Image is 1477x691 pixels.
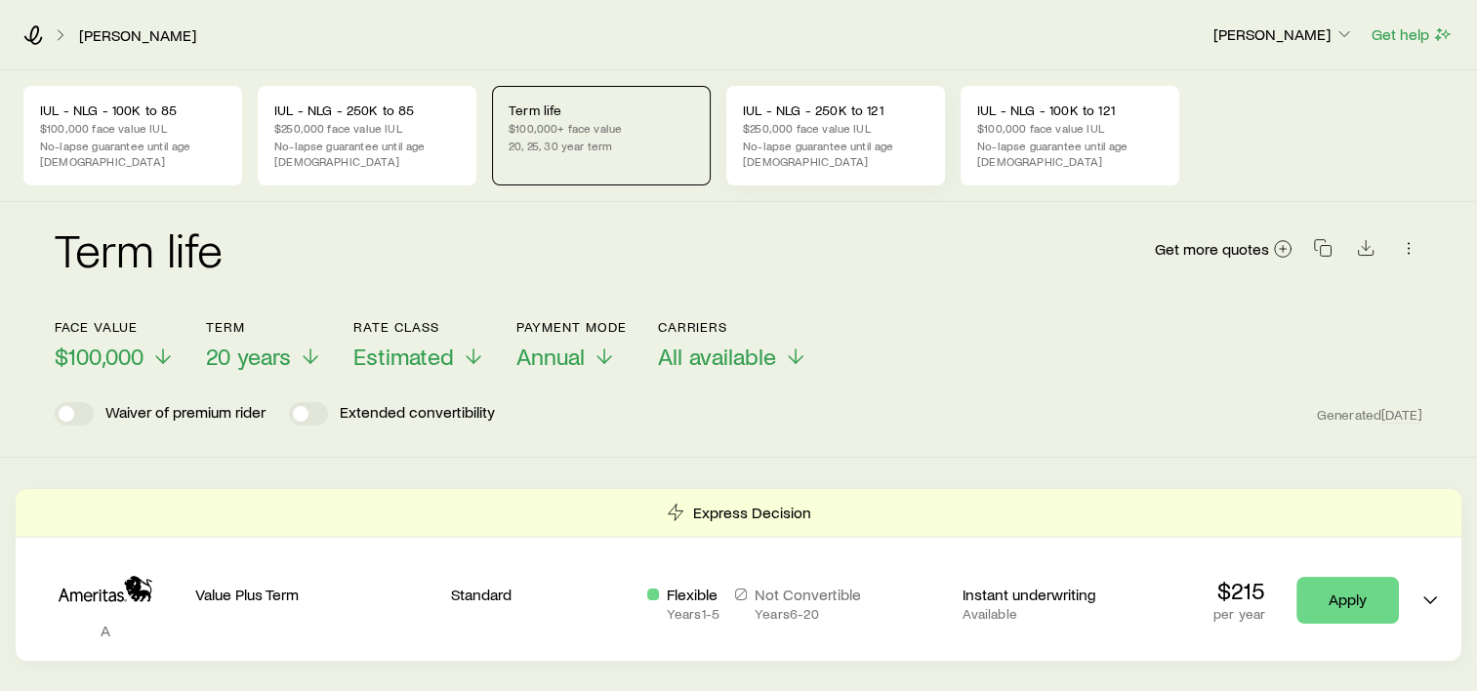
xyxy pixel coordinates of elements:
[658,343,776,370] span: All available
[16,489,1461,661] div: Term quotes
[274,102,460,118] p: IUL - NLG - 250K to 85
[667,585,719,604] p: Flexible
[1212,23,1355,47] button: [PERSON_NAME]
[743,102,928,118] p: IUL - NLG - 250K to 121
[55,343,144,370] span: $100,000
[40,102,226,118] p: IUL - NLG - 100K to 85
[743,120,928,136] p: $250,000 face value IUL
[961,86,1179,185] a: IUL - NLG - 100K to 121$100,000 face value IULNo-lapse guarantee until age [DEMOGRAPHIC_DATA]
[55,319,175,371] button: Face value$100,000
[206,319,322,335] p: Term
[1213,24,1354,44] p: [PERSON_NAME]
[105,402,266,426] p: Waiver of premium rider
[258,86,476,185] a: IUL - NLG - 250K to 85$250,000 face value IULNo-lapse guarantee until age [DEMOGRAPHIC_DATA]
[516,343,585,370] span: Annual
[353,319,485,335] p: Rate Class
[516,319,627,371] button: Payment ModeAnnual
[23,86,242,185] a: IUL - NLG - 100K to 85$100,000 face value IULNo-lapse guarantee until age [DEMOGRAPHIC_DATA]
[1296,577,1399,624] a: Apply
[977,102,1163,118] p: IUL - NLG - 100K to 121
[743,138,928,169] p: No-lapse guarantee until age [DEMOGRAPHIC_DATA]
[1154,238,1293,261] a: Get more quotes
[1371,23,1454,46] button: Get help
[658,319,807,371] button: CarriersAll available
[353,343,454,370] span: Estimated
[1317,406,1422,424] span: Generated
[667,606,719,622] p: Years 1 - 5
[755,585,861,604] p: Not Convertible
[195,585,435,604] p: Value Plus Term
[963,585,1143,604] p: Instant underwriting
[40,138,226,169] p: No-lapse guarantee until age [DEMOGRAPHIC_DATA]
[755,606,861,622] p: Years 6 - 20
[274,138,460,169] p: No-lapse guarantee until age [DEMOGRAPHIC_DATA]
[451,585,632,604] p: Standard
[31,621,180,640] p: A
[1155,241,1269,257] span: Get more quotes
[206,343,291,370] span: 20 years
[1352,242,1379,261] a: Download CSV
[492,86,711,185] a: Term life$100,000+ face value20, 25, 30 year term
[509,102,694,118] p: Term life
[78,26,197,45] a: [PERSON_NAME]
[274,120,460,136] p: $250,000 face value IUL
[340,402,495,426] p: Extended convertibility
[55,225,223,272] h2: Term life
[55,319,175,335] p: Face value
[509,138,694,153] p: 20, 25, 30 year term
[1213,606,1265,622] p: per year
[977,138,1163,169] p: No-lapse guarantee until age [DEMOGRAPHIC_DATA]
[353,319,485,371] button: Rate ClassEstimated
[40,120,226,136] p: $100,000 face value IUL
[977,120,1163,136] p: $100,000 face value IUL
[516,319,627,335] p: Payment Mode
[509,120,694,136] p: $100,000+ face value
[963,606,1143,622] p: Available
[726,86,945,185] a: IUL - NLG - 250K to 121$250,000 face value IULNo-lapse guarantee until age [DEMOGRAPHIC_DATA]
[693,503,811,522] p: Express Decision
[1381,406,1422,424] span: [DATE]
[658,319,807,335] p: Carriers
[206,319,322,371] button: Term20 years
[1213,577,1265,604] p: $215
